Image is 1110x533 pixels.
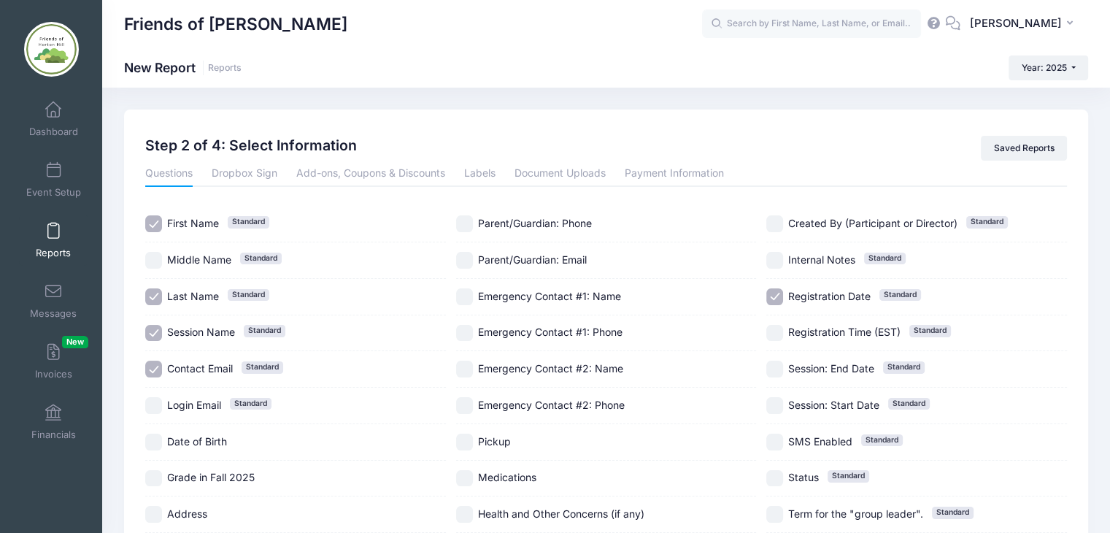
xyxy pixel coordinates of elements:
[19,93,88,145] a: Dashboard
[788,435,852,448] span: SMS Enabled
[1009,55,1088,80] button: Year: 2025
[788,253,855,266] span: Internal Notes
[478,399,625,411] span: Emergency Contact #2: Phone
[145,434,162,450] input: Date of Birth
[478,326,623,338] span: Emergency Contact #1: Phone
[456,215,473,232] input: Parent/Guardian: Phone
[766,361,783,377] input: Session: End DateStandard
[19,275,88,326] a: Messages
[625,161,724,187] a: Payment Information
[124,7,347,41] h1: Friends of [PERSON_NAME]
[766,325,783,342] input: Registration Time (EST)Standard
[35,368,72,380] span: Invoices
[145,470,162,487] input: Grade in Fall 2025
[145,506,162,523] input: Address
[167,253,231,266] span: Middle Name
[883,361,925,373] span: Standard
[766,397,783,414] input: Session: Start DateStandard
[788,326,901,338] span: Registration Time (EST)
[864,253,906,264] span: Standard
[932,507,974,518] span: Standard
[456,434,473,450] input: Pickup
[478,507,644,520] span: Health and Other Concerns (if any)
[960,7,1088,41] button: [PERSON_NAME]
[167,217,219,229] span: First Name
[766,215,783,232] input: Created By (Participant or Director)Standard
[167,399,221,411] span: Login Email
[124,60,242,75] h1: New Report
[62,336,88,348] span: New
[19,154,88,205] a: Event Setup
[766,434,783,450] input: SMS EnabledStandard
[145,361,162,377] input: Contact EmailStandard
[888,398,930,410] span: Standard
[19,215,88,266] a: Reports
[228,289,269,301] span: Standard
[828,470,869,482] span: Standard
[788,217,957,229] span: Created By (Participant or Director)
[766,252,783,269] input: Internal NotesStandard
[456,361,473,377] input: Emergency Contact #2: Name
[19,336,88,387] a: InvoicesNew
[478,435,511,448] span: Pickup
[167,290,219,302] span: Last Name
[478,217,592,229] span: Parent/Guardian: Phone
[24,22,79,77] img: Friends of Horton Hill
[456,397,473,414] input: Emergency Contact #2: Phone
[456,325,473,342] input: Emergency Contact #1: Phone
[240,253,282,264] span: Standard
[228,216,269,228] span: Standard
[145,136,357,156] h2: Step 2 of 4: Select Information
[145,161,193,187] a: Questions
[788,471,819,483] span: Status
[456,288,473,305] input: Emergency Contact #1: Name
[167,362,233,375] span: Contact Email
[145,252,162,269] input: Middle NameStandard
[145,325,162,342] input: Session NameStandard
[145,288,162,305] input: Last NameStandard
[167,507,207,520] span: Address
[478,362,623,375] span: Emergency Contact #2: Name
[145,215,162,232] input: First NameStandard
[230,398,271,410] span: Standard
[29,126,78,138] span: Dashboard
[26,186,81,199] span: Event Setup
[478,290,621,302] span: Emergency Contact #1: Name
[456,252,473,269] input: Parent/Guardian: Email
[788,290,871,302] span: Registration Date
[242,361,283,373] span: Standard
[464,161,496,187] a: Labels
[861,434,903,446] span: Standard
[909,325,951,337] span: Standard
[456,506,473,523] input: Health and Other Concerns (if any)
[167,326,235,338] span: Session Name
[788,399,879,411] span: Session: Start Date
[766,470,783,487] input: StatusStandard
[788,362,874,375] span: Session: End Date
[879,289,921,301] span: Standard
[788,507,923,520] span: Term for the "group leader".
[36,247,71,259] span: Reports
[1022,62,1067,73] span: Year: 2025
[296,161,445,187] a: Add-ons, Coupons & Discounts
[30,307,77,320] span: Messages
[966,216,1008,228] span: Standard
[970,15,1062,31] span: [PERSON_NAME]
[145,397,162,414] input: Login EmailStandard
[167,435,227,448] span: Date of Birth
[456,470,473,487] input: Medications
[478,253,587,266] span: Parent/Guardian: Email
[19,396,88,448] a: Financials
[167,471,255,483] span: Grade in Fall 2025
[766,506,783,523] input: Term for the "group leader".Standard
[208,63,242,74] a: Reports
[478,471,536,483] span: Medications
[514,161,606,187] a: Document Uploads
[244,325,285,337] span: Standard
[31,429,76,441] span: Financials
[981,136,1067,161] a: Saved Reports
[212,161,277,187] a: Dropbox Sign
[766,288,783,305] input: Registration DateStandard
[702,9,921,39] input: Search by First Name, Last Name, or Email...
